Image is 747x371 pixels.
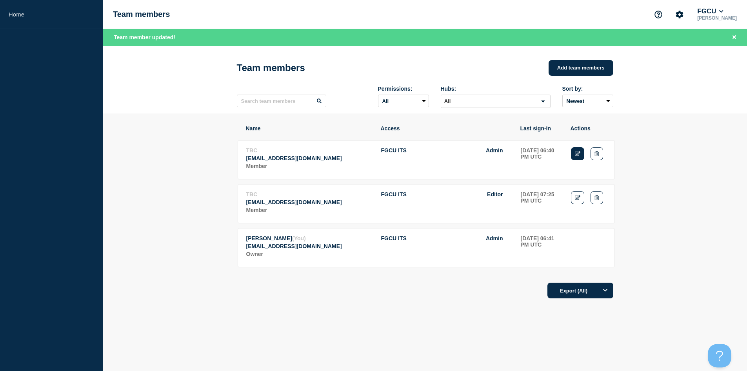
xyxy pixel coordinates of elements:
button: Delete [591,191,603,204]
a: Edit [571,147,585,160]
span: FGCU ITS [381,191,407,197]
p: Email: hgarcia@fgcu.edu [246,199,373,205]
span: FGCU ITS [381,235,407,241]
span: Admin [486,235,503,241]
p: Name: Evan Flechsig [246,235,373,241]
input: Search team members [237,95,326,107]
span: TBC [246,147,258,154]
td: Last sign-in: 2025-08-18 06:40 PM UTC [520,147,563,171]
span: FGCU ITS [381,147,407,154]
th: Last sign-in [520,125,562,132]
div: Sort by: [562,86,613,92]
th: Name [245,125,373,132]
button: Support [650,6,667,23]
button: Export (All) [547,283,613,298]
input: Search for option [442,97,536,106]
button: Add team members [549,60,613,76]
td: Actions [571,235,607,259]
td: Actions: Edit Delete [571,191,607,215]
button: Account settings [671,6,688,23]
div: Search for option [441,95,551,108]
th: Actions [570,125,606,132]
p: Role: Member [246,207,373,213]
h1: Team members [113,10,170,19]
span: TBC [246,191,258,197]
iframe: Help Scout Beacon - Open [708,344,731,367]
span: Team member updated! [114,34,175,40]
p: Name: TBC [246,147,373,154]
p: Email: eflechsig@fgcu.edu [246,243,373,249]
select: Sort by [562,95,613,107]
button: Delete [591,147,603,160]
h1: Team members [237,62,305,73]
span: Admin [486,147,503,154]
button: Options [598,283,613,298]
td: Last sign-in: 2025-08-14 07:25 PM UTC [520,191,563,215]
select: Permissions: [378,95,429,107]
p: Name: TBC [246,191,373,197]
p: Role: Member [246,163,373,169]
div: Hubs: [441,86,551,92]
span: [PERSON_NAME] [246,235,292,241]
span: (You) [292,235,306,241]
td: Actions: Edit Delete [571,147,607,171]
span: Editor [487,191,503,197]
li: Access to Hub FGCU ITS with role Editor [381,191,503,197]
p: Email: smriley@fgcu.edu [246,155,373,161]
button: FGCU [696,7,725,15]
div: Permissions: [378,86,429,92]
th: Access [380,125,512,132]
li: Access to Hub FGCU ITS with role Admin [381,235,503,241]
p: Role: Owner [246,251,373,257]
button: Close banner [729,33,739,42]
td: Last sign-in: 2025-08-18 06:41 PM UTC [520,235,563,259]
p: [PERSON_NAME] [696,15,738,21]
li: Access to Hub FGCU ITS with role Admin [381,147,503,154]
a: Edit [571,191,585,204]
